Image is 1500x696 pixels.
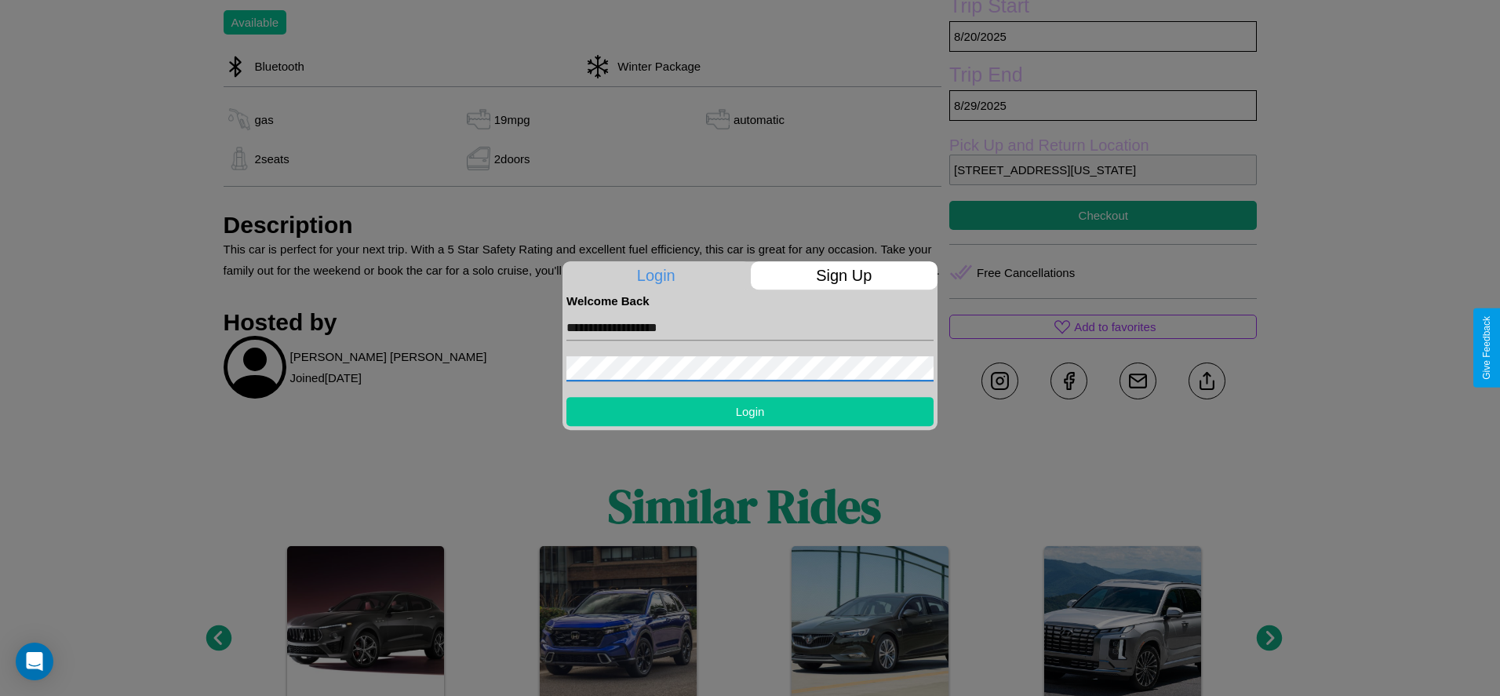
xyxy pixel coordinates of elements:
[566,397,934,426] button: Login
[16,643,53,680] div: Open Intercom Messenger
[1481,316,1492,380] div: Give Feedback
[751,261,938,290] p: Sign Up
[562,261,750,290] p: Login
[566,294,934,308] h4: Welcome Back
